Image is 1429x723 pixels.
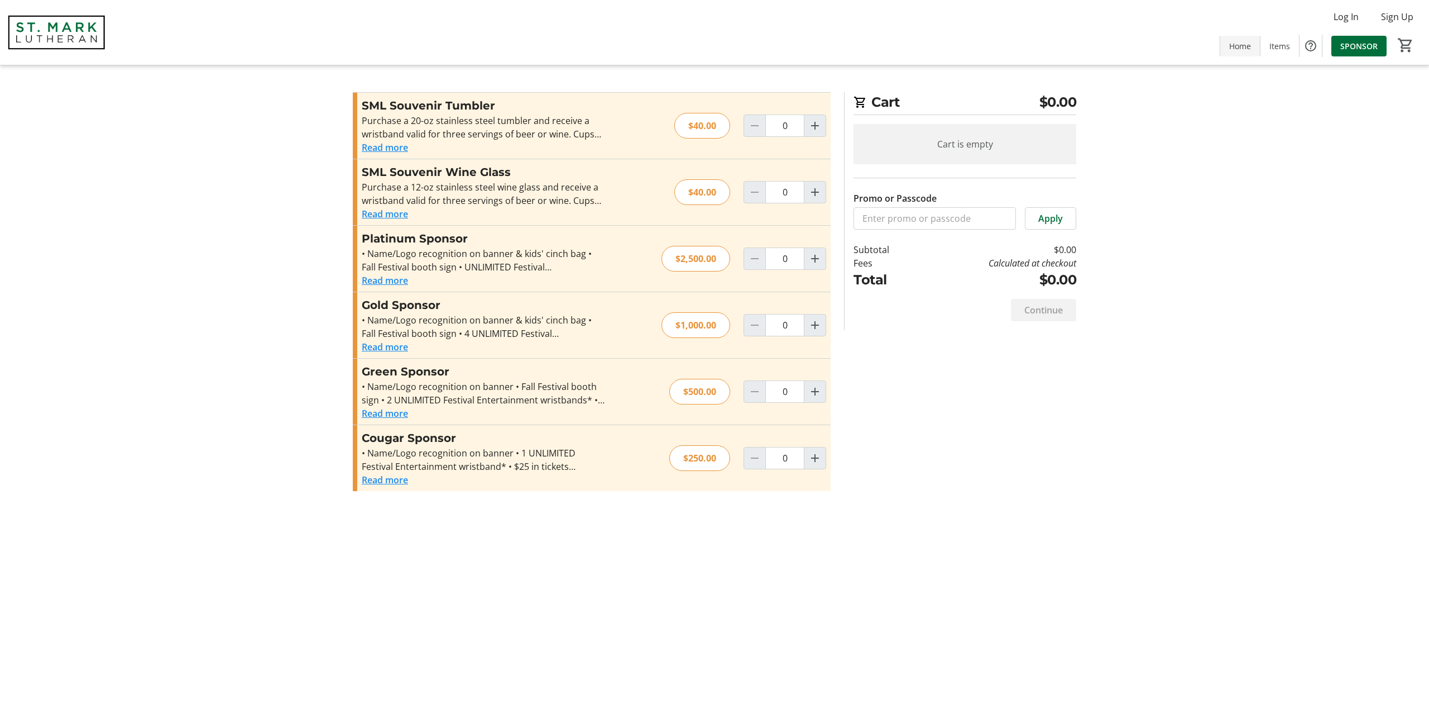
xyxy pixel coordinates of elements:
[1396,35,1416,55] button: Cart
[362,164,606,180] h3: SML Souvenir Wine Glass
[804,182,826,203] button: Increment by one
[7,4,106,60] img: St. Mark Lutheran School's Logo
[1269,40,1290,52] span: Items
[918,270,1076,290] td: $0.00
[362,274,408,287] button: Read more
[1220,36,1260,56] a: Home
[362,297,606,313] h3: Gold Sponsor
[918,243,1076,256] td: $0.00
[362,473,408,487] button: Read more
[362,313,606,340] div: • Name/Logo recognition on banner & kids' cinch bag • Fall Festival booth sign • 4 UNLIMITED Fest...
[804,115,826,136] button: Increment by one
[1372,8,1422,26] button: Sign Up
[853,256,918,270] td: Fees
[765,115,804,137] input: SML Souvenir Tumbler Quantity
[362,180,606,207] div: Purchase a 12-oz stainless steel wine glass and receive a wristband valid for three servings of b...
[669,445,730,471] div: $250.00
[362,247,606,274] div: • Name/Logo recognition on banner & kids' cinch bag • Fall Festival booth sign • UNLIMITED Festiv...
[804,315,826,336] button: Increment by one
[1340,40,1378,52] span: SPONSOR
[804,248,826,269] button: Increment by one
[1260,36,1299,56] a: Items
[362,407,408,420] button: Read more
[661,312,730,338] div: $1,000.00
[362,141,408,154] button: Read more
[804,381,826,402] button: Increment by one
[362,230,606,247] h3: Platinum Sponsor
[918,256,1076,270] td: Calculated at checkout
[853,243,918,256] td: Subtotal
[1025,207,1076,230] button: Apply
[362,340,408,354] button: Read more
[1229,40,1251,52] span: Home
[362,446,606,473] div: • Name/Logo recognition on banner • 1 UNLIMITED Festival Entertainment wristband* • $25 in ticket...
[765,314,804,336] input: Gold Sponsor Quantity
[669,379,730,405] div: $500.00
[362,97,606,114] h3: SML Souvenir Tumbler
[1331,36,1387,56] a: SPONSOR
[362,363,606,380] h3: Green Sponsor
[1334,10,1359,23] span: Log In
[853,207,1016,230] input: Enter promo or passcode
[853,124,1076,164] div: Cart is empty
[362,114,606,141] div: Purchase a 20-oz stainless steel tumbler and receive a wristband valid for three servings of beer...
[1325,8,1368,26] button: Log In
[1038,212,1063,225] span: Apply
[853,92,1076,115] h2: Cart
[853,270,918,290] td: Total
[674,179,730,205] div: $40.00
[804,448,826,469] button: Increment by one
[1381,10,1413,23] span: Sign Up
[765,380,804,403] input: Green Sponsor Quantity
[661,246,730,272] div: $2,500.00
[674,113,730,139] div: $40.00
[765,248,804,270] input: Platinum Sponsor Quantity
[362,207,408,221] button: Read more
[362,380,606,407] div: • Name/Logo recognition on banner • Fall Festival booth sign • 2 UNLIMITED Festival Entertainment...
[765,181,804,203] input: SML Souvenir Wine Glass Quantity
[1299,35,1322,57] button: Help
[362,430,606,446] h3: Cougar Sponsor
[853,192,937,205] label: Promo or Passcode
[765,447,804,469] input: Cougar Sponsor Quantity
[1039,92,1077,112] span: $0.00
